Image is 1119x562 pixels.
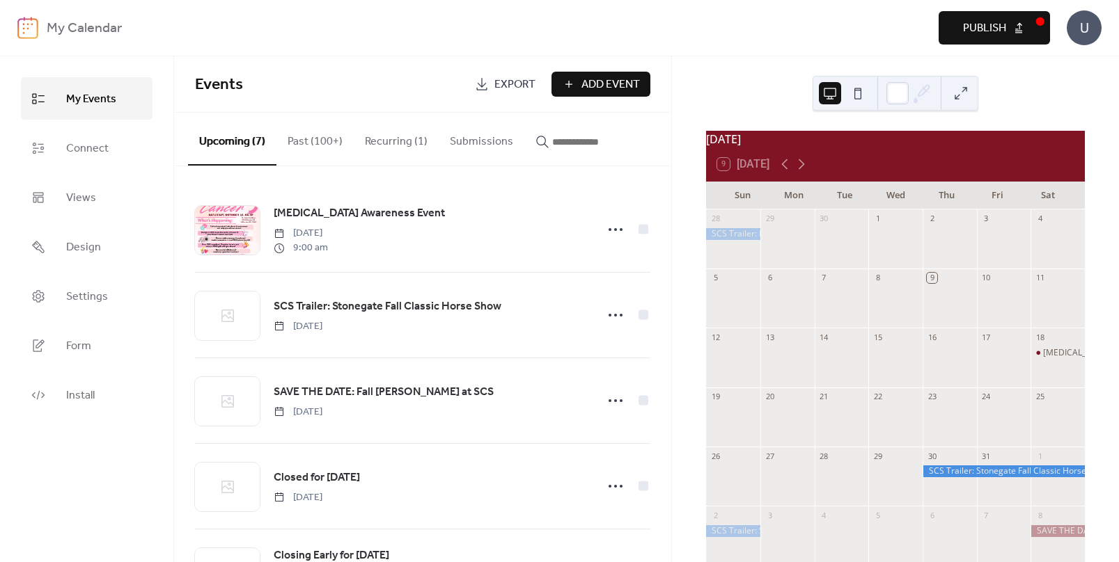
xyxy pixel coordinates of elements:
span: [DATE] [274,405,322,419]
b: My Calendar [47,15,122,42]
div: 4 [1035,214,1045,224]
div: [DATE] [706,131,1085,147]
button: Submissions [439,113,524,164]
div: 2 [710,510,721,520]
div: 19 [710,392,721,402]
a: Views [21,176,152,218]
a: Export [464,72,546,97]
span: 9:00 am [274,241,328,255]
a: Install [21,374,152,416]
div: 25 [1035,392,1045,402]
div: 5 [872,510,883,520]
div: 17 [981,332,992,342]
div: Wed [870,182,921,209]
div: 3 [765,510,775,520]
a: Connect [21,127,152,169]
span: [DATE] [274,319,322,334]
div: 28 [710,214,721,224]
button: Publish [939,11,1050,45]
div: 2 [927,214,937,224]
div: Breast Cancer Awareness Event [1031,347,1085,359]
span: SCS Trailer: Stonegate Fall Classic Horse Show [274,298,501,315]
span: [MEDICAL_DATA] Awareness Event [274,205,445,222]
div: 6 [927,510,937,520]
div: 4 [819,510,829,520]
span: Form [66,335,91,357]
div: 20 [765,392,775,402]
div: 29 [872,451,883,461]
div: Fri [972,182,1023,209]
span: Publish [963,20,1006,37]
div: 22 [872,392,883,402]
div: 30 [819,214,829,224]
a: Closed for [DATE] [274,469,360,487]
div: 7 [819,273,829,283]
span: My Events [66,88,116,110]
div: 3 [981,214,992,224]
div: U [1067,10,1102,45]
span: SAVE THE DATE: Fall [PERSON_NAME] at SCS [274,384,494,401]
div: 5 [710,273,721,283]
div: 8 [872,273,883,283]
span: Closed for [DATE] [274,469,360,486]
div: 16 [927,332,937,342]
div: 10 [981,273,992,283]
div: 1 [872,214,883,224]
div: 27 [765,451,775,461]
div: 29 [765,214,775,224]
img: logo [17,17,38,39]
div: 23 [927,392,937,402]
div: 9 [927,273,937,283]
div: SAVE THE DATE: Fall Tack Swap at SCS [1031,525,1085,537]
span: Export [494,77,535,93]
span: [DATE] [274,226,328,241]
div: 7 [981,510,992,520]
span: Settings [66,286,108,307]
button: Past (100+) [276,113,354,164]
span: Design [66,236,101,258]
div: SCS Trailer: Stonegate Fall Classic Horse Show [706,525,760,537]
a: Form [21,324,152,367]
a: SCS Trailer: Stonegate Fall Classic Horse Show [274,298,501,316]
div: Mon [768,182,819,209]
div: 30 [927,451,937,461]
div: SCS Trailer: Stonegate Fall Classic Horse Show [923,465,1085,477]
span: Connect [66,138,109,159]
span: Install [66,385,95,406]
a: My Events [21,77,152,120]
div: Sat [1023,182,1074,209]
div: 13 [765,332,775,342]
div: 12 [710,332,721,342]
a: Design [21,225,152,268]
div: 11 [1035,273,1045,283]
div: 31 [981,451,992,461]
div: SCS Trailer: RPHSA H/J Finals [706,228,760,240]
a: SAVE THE DATE: Fall [PERSON_NAME] at SCS [274,383,494,401]
button: Add Event [551,72,650,97]
span: Add Event [581,77,640,93]
button: Upcoming (7) [188,113,276,166]
div: 24 [981,392,992,402]
div: Sun [717,182,768,209]
div: Tue [819,182,870,209]
div: 1 [1035,451,1045,461]
div: 26 [710,451,721,461]
a: [MEDICAL_DATA] Awareness Event [274,204,445,223]
span: Events [195,70,243,100]
div: 14 [819,332,829,342]
div: 15 [872,332,883,342]
div: 28 [819,451,829,461]
button: Recurring (1) [354,113,439,164]
div: 18 [1035,332,1045,342]
div: 21 [819,392,829,402]
span: [DATE] [274,490,322,505]
div: Thu [921,182,972,209]
span: Views [66,187,96,209]
div: 8 [1035,510,1045,520]
div: 6 [765,273,775,283]
a: Settings [21,275,152,317]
